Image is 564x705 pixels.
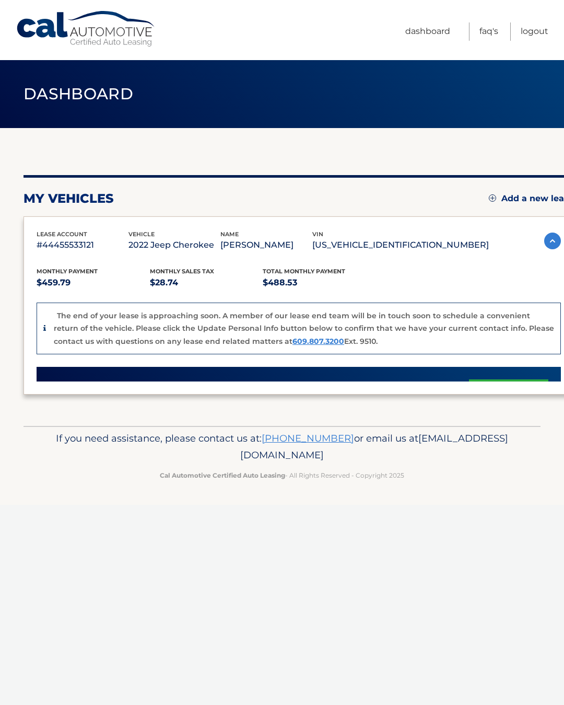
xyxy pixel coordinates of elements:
a: Dashboard [405,22,450,41]
img: add.svg [489,194,496,202]
h2: my vehicles [23,191,114,206]
a: Cal Automotive [16,10,157,48]
span: vehicle is not enrolled for autopay [64,381,260,394]
p: $459.79 [37,275,150,290]
p: 2022 Jeep Cherokee [128,238,220,252]
p: #44455533121 [37,238,128,252]
span: Monthly Payment [37,268,98,275]
span: vin [312,230,323,238]
span: Monthly sales Tax [150,268,214,275]
span: vehicle [128,230,155,238]
a: Logout [521,22,548,41]
img: accordion-active.svg [544,233,561,249]
a: [PHONE_NUMBER] [262,432,354,444]
p: [US_VEHICLE_IDENTIFICATION_NUMBER] [312,238,489,252]
p: $28.74 [150,275,263,290]
span: name [220,230,239,238]
p: [PERSON_NAME] [220,238,312,252]
p: If you need assistance, please contact us at: or email us at [39,430,525,464]
span: Dashboard [23,84,133,103]
a: FAQ's [479,22,498,41]
span: lease account [37,230,87,238]
a: 609.807.3200 [292,337,344,346]
strong: Cal Automotive Certified Auto Leasing [160,471,285,479]
p: The end of your lease is approaching soon. A member of our lease end team will be in touch soon t... [54,311,554,346]
p: - All Rights Reserved - Copyright 2025 [39,470,525,481]
span: Total Monthly Payment [263,268,345,275]
p: $488.53 [263,275,376,290]
a: set up autopay [469,379,548,407]
span: [EMAIL_ADDRESS][DOMAIN_NAME] [240,432,508,461]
